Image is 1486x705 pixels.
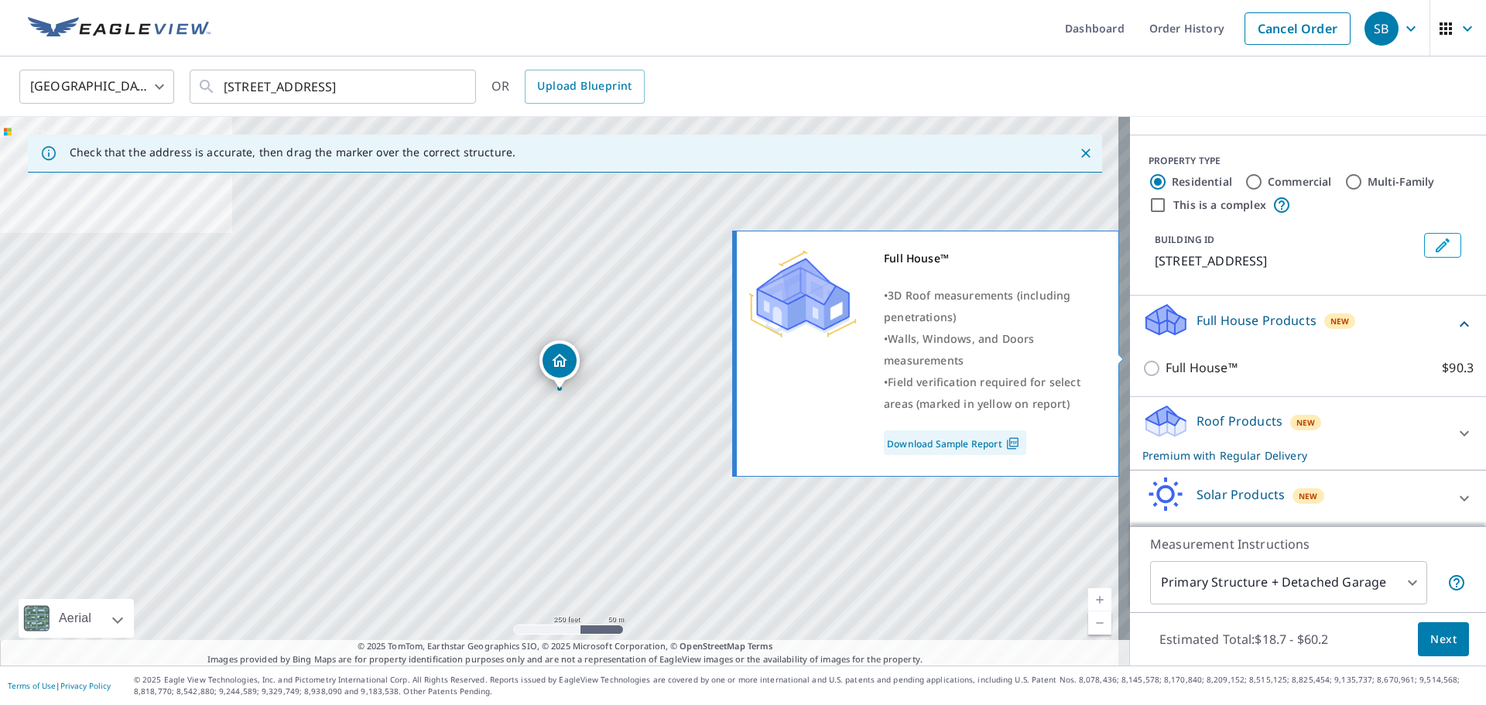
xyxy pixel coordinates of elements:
p: Check that the address is accurate, then drag the marker over the correct structure. [70,145,515,159]
div: Full House™ [884,248,1099,269]
div: PROPERTY TYPE [1149,154,1467,168]
a: Current Level 17, Zoom In [1088,588,1111,611]
label: Multi-Family [1368,174,1435,190]
span: Your report will include the primary structure and a detached garage if one exists. [1447,573,1466,592]
span: New [1330,315,1350,327]
p: Roof Products [1197,412,1282,430]
p: Estimated Total: $18.7 - $60.2 [1147,622,1340,656]
div: Primary Structure + Detached Garage [1150,561,1427,604]
img: Pdf Icon [1002,436,1023,450]
div: • [884,285,1099,328]
p: $90.3 [1442,358,1474,378]
a: Terms [748,640,773,652]
div: Aerial [19,599,134,638]
span: New [1296,416,1316,429]
div: • [884,328,1099,371]
label: This is a complex [1173,197,1266,213]
div: Solar ProductsNew [1142,477,1474,521]
button: Close [1076,143,1096,163]
span: © 2025 TomTom, Earthstar Geographics SIO, © 2025 Microsoft Corporation, © [358,640,773,653]
div: Dropped pin, building 1, Residential property, 175 May St Hawthorne, NJ 07506 [539,341,580,388]
a: Upload Blueprint [525,70,644,104]
div: Aerial [54,599,96,638]
a: Terms of Use [8,680,56,691]
label: Commercial [1268,174,1332,190]
button: Edit building 1 [1424,233,1461,258]
p: Solar Products [1197,485,1285,504]
img: EV Logo [28,17,211,40]
div: Roof ProductsNewPremium with Regular Delivery [1142,403,1474,464]
p: Full House Products [1197,311,1317,330]
div: • [884,371,1099,415]
span: Field verification required for select areas (marked in yellow on report) [884,375,1080,411]
div: OR [491,70,645,104]
p: [STREET_ADDRESS] [1155,252,1418,270]
p: Premium with Regular Delivery [1142,447,1446,464]
p: © 2025 Eagle View Technologies, Inc. and Pictometry International Corp. All Rights Reserved. Repo... [134,674,1478,697]
input: Search by address or latitude-longitude [224,65,444,108]
span: 3D Roof measurements (including penetrations) [884,288,1070,324]
div: SB [1364,12,1399,46]
a: Cancel Order [1245,12,1351,45]
span: Next [1430,630,1457,649]
a: Current Level 17, Zoom Out [1088,611,1111,635]
a: OpenStreetMap [680,640,745,652]
span: New [1299,490,1318,502]
div: [GEOGRAPHIC_DATA] [19,65,174,108]
a: Privacy Policy [60,680,111,691]
p: Measurement Instructions [1150,535,1466,553]
button: Next [1418,622,1469,657]
span: Upload Blueprint [537,77,632,96]
label: Residential [1172,174,1232,190]
span: Walls, Windows, and Doors measurements [884,331,1034,368]
p: BUILDING ID [1155,233,1214,246]
p: | [8,681,111,690]
div: Full House ProductsNew [1142,302,1474,346]
img: Premium [748,248,857,341]
p: Full House™ [1166,358,1238,378]
a: Download Sample Report [884,430,1026,455]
